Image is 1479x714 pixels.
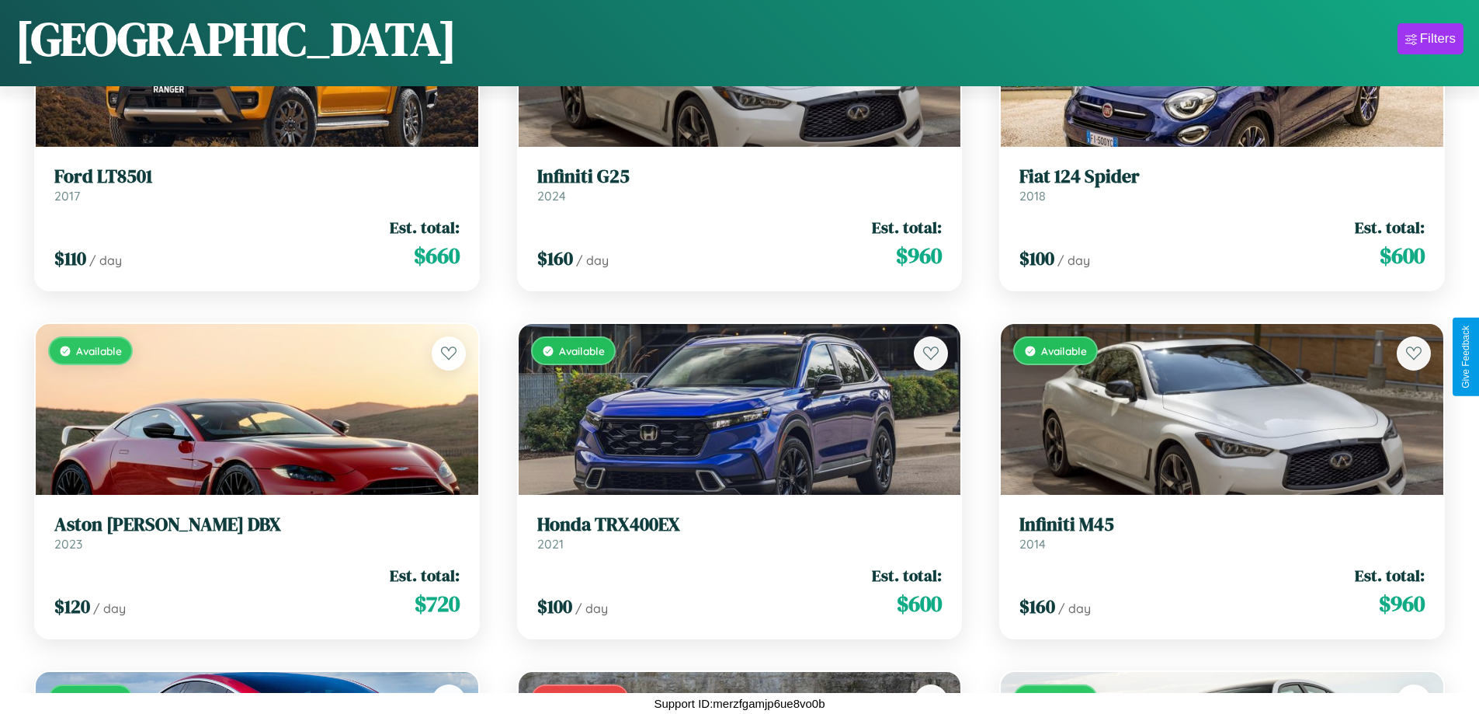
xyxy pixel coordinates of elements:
[1019,514,1425,536] h3: Infiniti M45
[16,7,457,71] h1: [GEOGRAPHIC_DATA]
[1397,23,1463,54] button: Filters
[896,240,942,271] span: $ 960
[390,216,460,239] span: Est. total:
[872,216,942,239] span: Est. total:
[537,188,566,204] span: 2024
[76,344,122,357] span: Available
[537,165,943,188] h3: Infiniti G25
[537,246,573,271] span: $ 160
[1041,692,1087,705] span: Available
[575,601,608,616] span: / day
[537,536,564,552] span: 2021
[76,692,122,705] span: Available
[576,253,609,268] span: / day
[54,188,80,204] span: 2017
[1355,216,1425,239] span: Est. total:
[1019,188,1046,204] span: 2018
[537,514,943,536] h3: Honda TRX400EX
[1019,536,1046,552] span: 2014
[1019,514,1425,552] a: Infiniti M452014
[1379,588,1425,619] span: $ 960
[93,601,126,616] span: / day
[1019,594,1055,619] span: $ 160
[415,588,460,619] span: $ 720
[54,514,460,552] a: Aston [PERSON_NAME] DBX2023
[54,165,460,204] a: Ford LT85012017
[54,536,82,552] span: 2023
[1380,240,1425,271] span: $ 600
[559,692,618,705] span: Unavailable
[89,253,122,268] span: / day
[1041,344,1087,357] span: Available
[537,514,943,552] a: Honda TRX400EX2021
[1057,253,1090,268] span: / day
[1058,601,1091,616] span: / day
[1019,246,1054,271] span: $ 100
[654,693,825,714] p: Support ID: merzfgamjp6ue8vo0b
[1420,31,1456,47] div: Filters
[537,165,943,204] a: Infiniti G252024
[1460,326,1471,388] div: Give Feedback
[1019,165,1425,188] h3: Fiat 124 Spider
[390,564,460,587] span: Est. total:
[559,344,605,357] span: Available
[537,594,572,619] span: $ 100
[54,246,86,271] span: $ 110
[54,165,460,188] h3: Ford LT8501
[414,240,460,271] span: $ 660
[54,514,460,536] h3: Aston [PERSON_NAME] DBX
[54,594,90,619] span: $ 120
[1355,564,1425,587] span: Est. total:
[897,588,942,619] span: $ 600
[1019,165,1425,204] a: Fiat 124 Spider2018
[872,564,942,587] span: Est. total:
